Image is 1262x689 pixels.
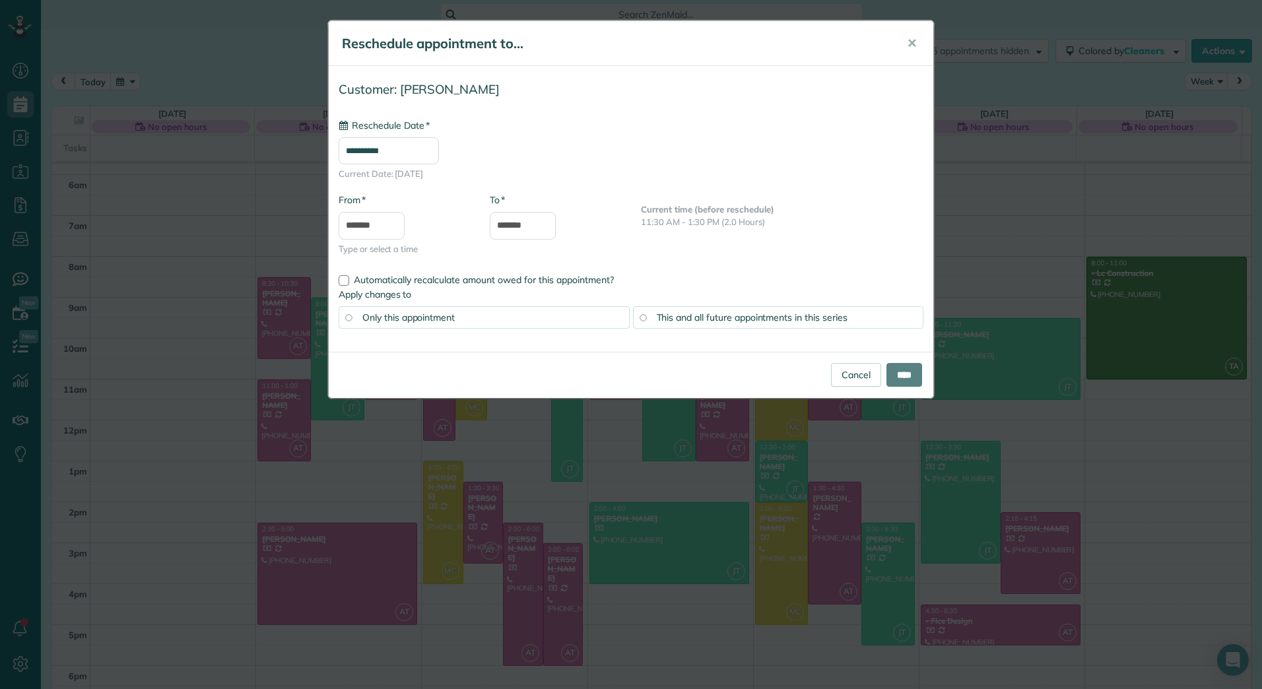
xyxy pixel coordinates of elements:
[354,274,614,286] span: Automatically recalculate amount owed for this appointment?
[641,204,774,214] b: Current time (before reschedule)
[339,82,923,96] h4: Customer: [PERSON_NAME]
[831,363,881,387] a: Cancel
[339,243,470,255] span: Type or select a time
[342,34,888,53] h5: Reschedule appointment to...
[907,36,917,51] span: ✕
[339,168,923,180] span: Current Date: [DATE]
[339,288,923,301] label: Apply changes to
[641,216,923,228] p: 11:30 AM - 1:30 PM (2.0 Hours)
[339,119,430,132] label: Reschedule Date
[339,193,366,207] label: From
[362,312,455,323] span: Only this appointment
[490,193,505,207] label: To
[345,314,352,321] input: Only this appointment
[657,312,847,323] span: This and all future appointments in this series
[640,314,646,321] input: This and all future appointments in this series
